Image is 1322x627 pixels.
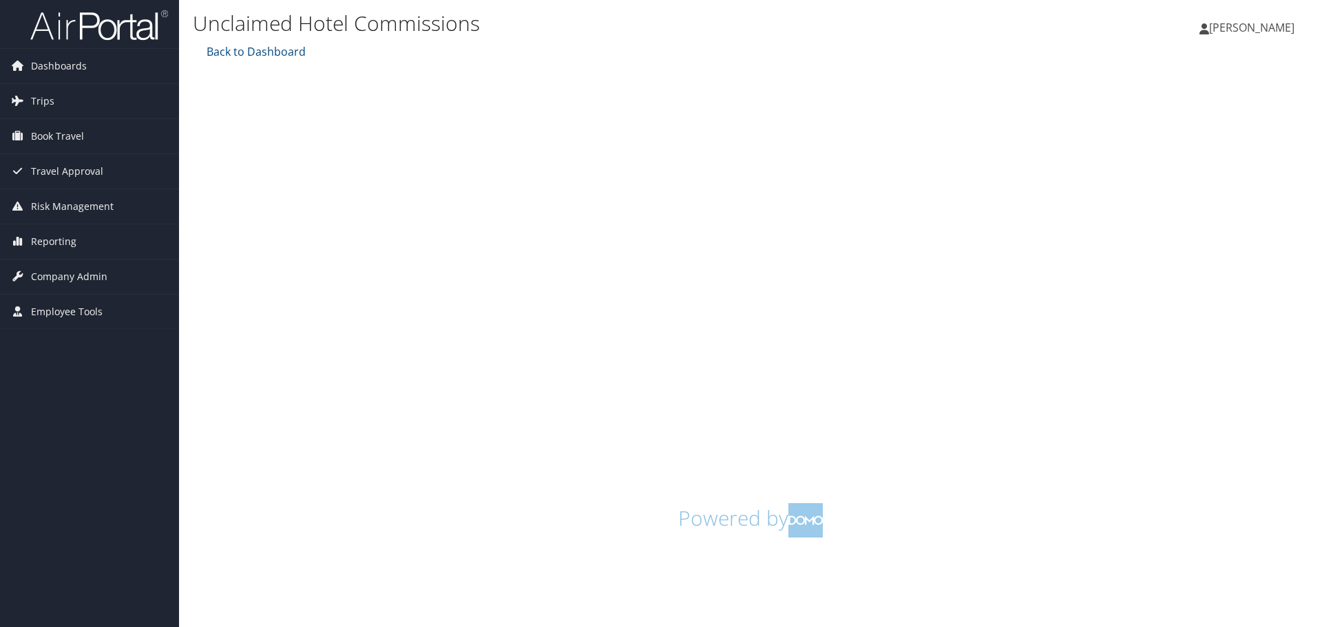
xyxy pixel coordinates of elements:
[203,44,306,59] a: Back to Dashboard
[193,9,936,38] h1: Unclaimed Hotel Commissions
[788,503,823,538] img: domo-logo.png
[31,295,103,329] span: Employee Tools
[31,119,84,153] span: Book Travel
[31,84,54,118] span: Trips
[31,154,103,189] span: Travel Approval
[1199,7,1308,48] a: [PERSON_NAME]
[1209,20,1294,35] span: [PERSON_NAME]
[30,9,168,41] img: airportal-logo.png
[31,49,87,83] span: Dashboards
[31,259,107,294] span: Company Admin
[31,189,114,224] span: Risk Management
[203,503,1298,538] h1: Powered by
[31,224,76,259] span: Reporting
